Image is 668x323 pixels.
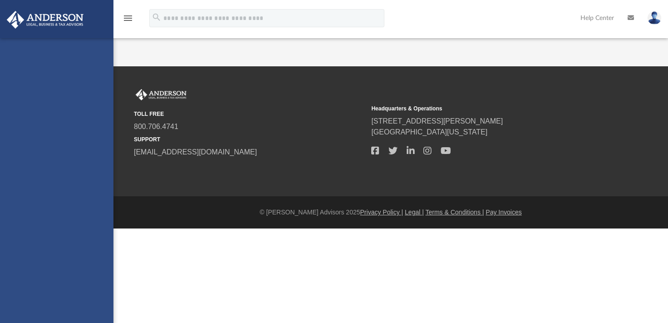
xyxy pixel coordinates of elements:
img: Anderson Advisors Platinum Portal [4,11,86,29]
a: [GEOGRAPHIC_DATA][US_STATE] [371,128,487,136]
i: menu [123,13,133,24]
a: [STREET_ADDRESS][PERSON_NAME] [371,117,503,125]
a: menu [123,17,133,24]
a: Legal | [405,209,424,216]
small: SUPPORT [134,135,365,144]
a: Privacy Policy | [360,209,403,216]
div: © [PERSON_NAME] Advisors 2025 [113,208,668,217]
small: Headquarters & Operations [371,104,602,113]
a: Terms & Conditions | [426,209,484,216]
img: User Pic [648,11,661,25]
small: TOLL FREE [134,110,365,118]
a: 800.706.4741 [134,123,178,130]
img: Anderson Advisors Platinum Portal [134,89,188,101]
i: search [152,12,162,22]
a: Pay Invoices [486,209,521,216]
a: [EMAIL_ADDRESS][DOMAIN_NAME] [134,148,257,156]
